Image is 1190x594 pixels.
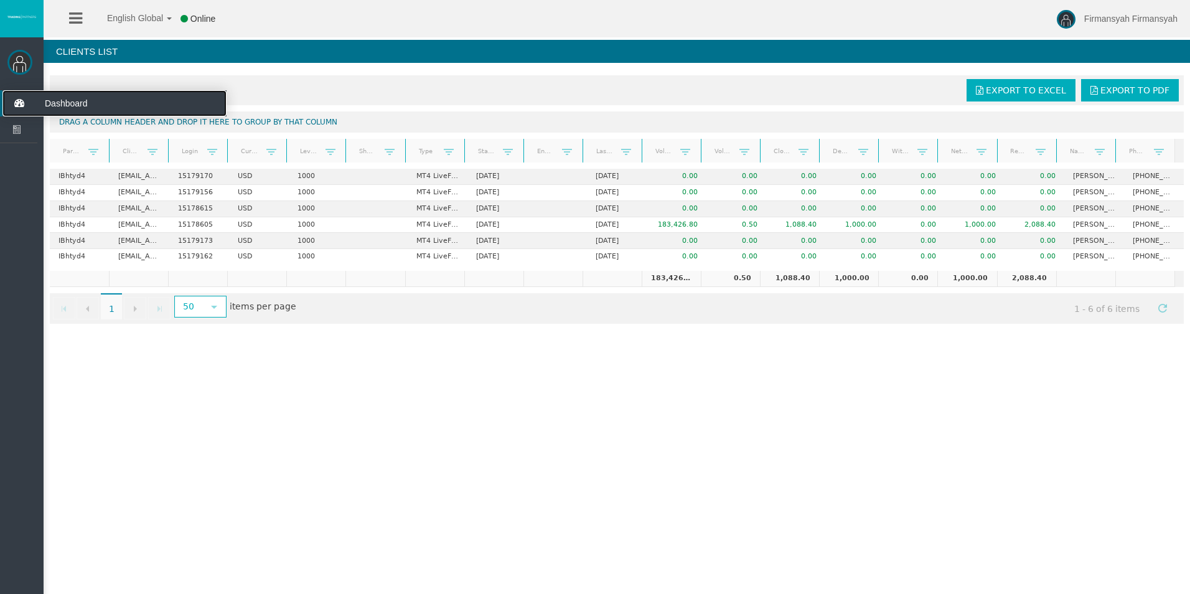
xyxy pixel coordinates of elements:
[1158,303,1168,313] span: Refresh
[50,249,110,265] td: IBhtyd4
[110,169,169,185] td: [EMAIL_ADDRESS][DOMAIN_NAME]
[997,271,1056,287] td: 2,088.40
[229,201,289,217] td: USD
[169,201,229,217] td: 15178615
[169,185,229,201] td: 15179156
[209,302,219,312] span: select
[647,233,706,249] td: 0.00
[647,217,706,233] td: 183,426.80
[174,143,207,159] a: Login
[115,143,148,159] a: Client
[289,233,349,249] td: 1000
[945,169,1005,185] td: 0.00
[706,217,766,233] td: 0.50
[878,271,937,287] td: 0.00
[885,233,945,249] td: 0.00
[467,233,527,249] td: [DATE]
[289,249,349,265] td: 1000
[945,217,1005,233] td: 1,000.00
[1005,217,1064,233] td: 2,088.40
[50,233,110,249] td: IBhtyd4
[130,304,140,314] span: Go to the next page
[77,297,99,319] a: Go to the previous page
[826,249,886,265] td: 0.00
[884,143,917,159] a: Withdrawals
[59,304,69,314] span: Go to the first page
[1121,143,1154,159] a: Phone
[293,143,326,159] a: Leverage
[1100,85,1169,95] span: Export to PDF
[169,249,229,265] td: 15179162
[588,143,621,159] a: Last trade date
[470,143,503,159] a: Start Date
[467,249,527,265] td: [DATE]
[289,217,349,233] td: 1000
[642,271,701,287] td: 183,426.80
[1005,249,1064,265] td: 0.00
[647,249,706,265] td: 0.00
[885,201,945,217] td: 0.00
[50,185,110,201] td: IBhtyd4
[408,249,467,265] td: MT4 LiveFloatingSpreadAccount
[233,143,266,159] a: Currency
[44,40,1190,63] h4: Clients List
[50,201,110,217] td: IBhtyd4
[289,169,349,185] td: 1000
[1124,217,1184,233] td: [PHONE_NUMBER]
[408,233,467,249] td: MT4 LiveFloatingSpreadAccount
[1124,233,1184,249] td: [PHONE_NUMBER]
[408,201,467,217] td: MT4 LiveFloatingSpreadAccount
[945,201,1005,217] td: 0.00
[587,185,647,201] td: [DATE]
[91,13,163,23] span: English Global
[467,169,527,185] td: [DATE]
[467,185,527,201] td: [DATE]
[408,169,467,185] td: MT4 LiveFloatingSpreadAccount
[1064,233,1124,249] td: [PERSON_NAME]
[706,249,766,265] td: 0.00
[587,249,647,265] td: [DATE]
[110,217,169,233] td: [EMAIL_ADDRESS][DOMAIN_NAME]
[1057,10,1075,29] img: user-image
[1003,143,1036,159] a: Real equity
[1064,201,1124,217] td: [PERSON_NAME]
[1124,169,1184,185] td: [PHONE_NUMBER]
[55,143,88,159] a: Partner code
[467,217,527,233] td: [DATE]
[766,201,826,217] td: 0.00
[826,169,886,185] td: 0.00
[50,111,1184,133] div: Drag a column header and drop it here to group by that column
[826,233,886,249] td: 0.00
[945,233,1005,249] td: 0.00
[647,143,680,159] a: Volume
[1063,297,1151,320] span: 1 - 6 of 6 items
[229,217,289,233] td: USD
[408,217,467,233] td: MT4 LiveFloatingSpreadAccount
[1081,79,1179,101] a: Export to PDF
[1005,169,1064,185] td: 0.00
[647,185,706,201] td: 0.00
[1084,14,1178,24] span: Firmansyah Firmansyah
[1062,143,1095,159] a: Name
[289,185,349,201] td: 1000
[701,271,760,287] td: 0.50
[986,85,1066,95] span: Export to Excel
[110,185,169,201] td: [EMAIL_ADDRESS][DOMAIN_NAME]
[1064,185,1124,201] td: [PERSON_NAME]
[1064,217,1124,233] td: [PERSON_NAME]
[826,201,886,217] td: 0.00
[706,143,739,159] a: Volume lots
[35,90,157,116] span: Dashboard
[766,169,826,185] td: 0.00
[706,233,766,249] td: 0.00
[1124,185,1184,201] td: [PHONE_NUMBER]
[885,249,945,265] td: 0.00
[53,297,75,319] a: Go to the first page
[706,185,766,201] td: 0.00
[1064,249,1124,265] td: [PERSON_NAME]
[885,217,945,233] td: 0.00
[967,79,1075,101] a: Export to Excel
[171,297,296,318] span: items per page
[229,185,289,201] td: USD
[587,169,647,185] td: [DATE]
